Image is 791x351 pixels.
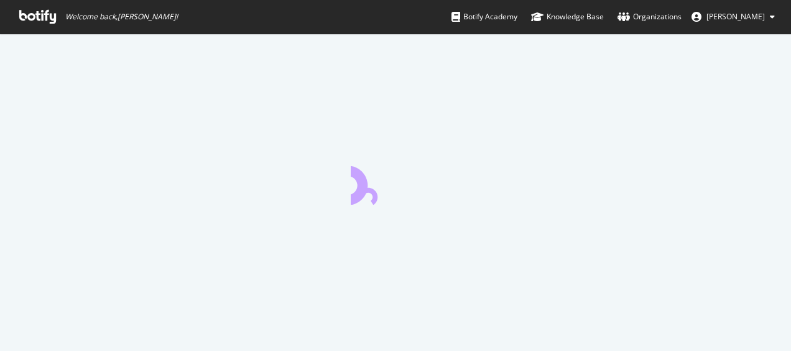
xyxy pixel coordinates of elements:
div: animation [351,160,440,205]
span: Welcome back, [PERSON_NAME] ! [65,12,178,22]
button: [PERSON_NAME] [682,7,785,27]
div: Botify Academy [451,11,517,23]
div: Knowledge Base [531,11,604,23]
div: Organizations [618,11,682,23]
span: Rachel Wright [706,11,765,22]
